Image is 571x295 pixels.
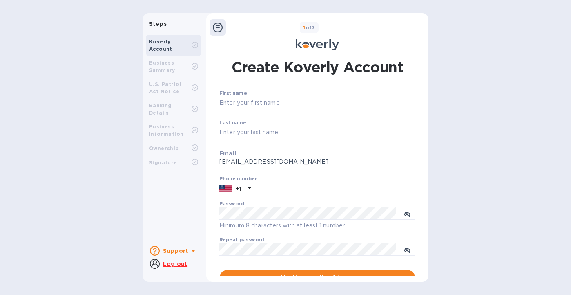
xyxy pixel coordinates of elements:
[149,81,182,95] b: U.S. Patriot Act Notice
[399,241,415,258] button: toggle password visibility
[232,57,404,77] h1: Create Koverly Account
[219,97,415,109] input: Enter your first name
[163,248,188,254] b: Support
[219,126,415,139] input: Enter your last name
[219,270,415,286] button: Verify email address
[149,102,172,116] b: Banking Details
[219,238,264,243] label: Repeat password
[219,221,415,230] p: Minimum 8 characters with at least 1 number
[149,145,179,151] b: Ownership
[219,176,257,181] label: Phone number
[149,20,167,27] b: Steps
[219,150,236,157] b: Email
[303,25,305,31] span: 1
[219,120,246,125] label: Last name
[149,160,177,166] b: Signature
[219,91,247,96] label: First name
[149,60,175,73] b: Business Summary
[399,205,415,222] button: toggle password visibility
[219,184,232,193] img: US
[149,124,183,137] b: Business Information
[219,202,244,207] label: Password
[236,185,241,193] p: +1
[163,261,187,267] u: Log out
[149,38,172,52] b: Koverly Account
[219,158,415,166] p: [EMAIL_ADDRESS][DOMAIN_NAME]
[303,25,315,31] b: of 7
[226,273,409,283] span: Verify email address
